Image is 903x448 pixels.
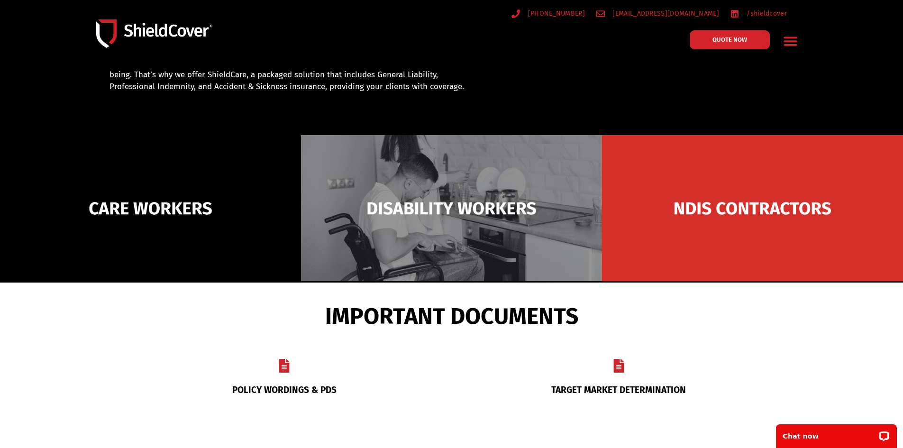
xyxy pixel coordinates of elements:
div: Menu Toggle [779,30,802,52]
span: IMPORTANT DOCUMENTS [325,307,578,325]
a: TARGET MARKET DETERMINATION [551,384,686,395]
iframe: LiveChat chat widget [770,418,903,448]
a: QUOTE NOW [690,30,770,49]
span: /shieldcover [744,8,787,19]
img: Shield-Cover-Underwriting-Australia-logo-full [96,19,212,48]
a: [PHONE_NUMBER] [511,8,585,19]
p: At [GEOGRAPHIC_DATA], we value the dedication of all those who support our community’s well-being... [109,56,468,93]
a: /shieldcover [730,8,787,19]
span: [PHONE_NUMBER] [526,8,585,19]
span: [EMAIL_ADDRESS][DOMAIN_NAME] [610,8,719,19]
a: [EMAIL_ADDRESS][DOMAIN_NAME] [596,8,719,19]
a: POLICY WORDINGS & PDS [232,384,337,395]
span: QUOTE NOW [712,37,747,43]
